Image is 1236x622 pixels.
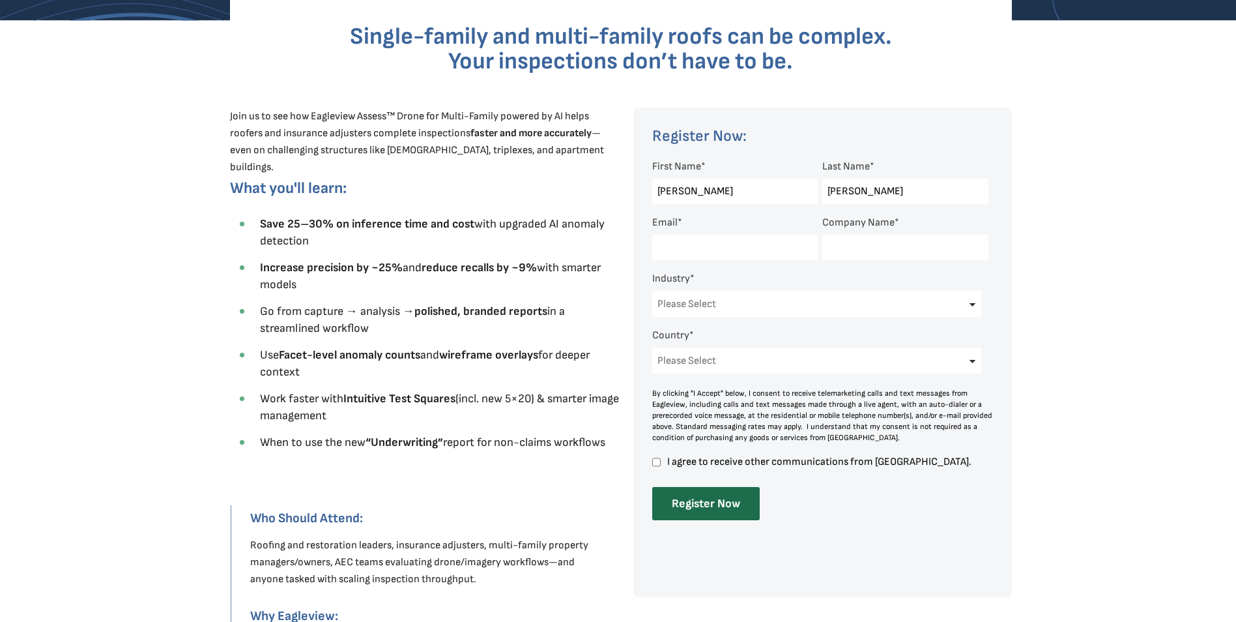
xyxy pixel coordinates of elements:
span: I agree to receive other communications from [GEOGRAPHIC_DATA]. [665,456,988,467]
span: Company Name [822,216,895,229]
span: Roofing and restoration leaders, insurance adjusters, multi-family property managers/owners, AEC ... [250,539,588,585]
div: By clicking "I Accept" below, I consent to receive telemarketing calls and text messages from Eag... [652,388,994,443]
strong: “Underwriting” [366,436,443,449]
strong: polished, branded reports [414,304,547,318]
strong: Save 25–30% on inference time and cost [260,217,474,231]
span: Your inspections don’t have to be. [448,48,793,76]
strong: Facet-level anomaly counts [279,348,420,362]
span: First Name [652,160,701,173]
strong: Increase precision by ~25% [260,261,403,274]
span: with upgraded AI anomaly detection [260,217,605,248]
span: Work faster with (incl. new 5×20) & smarter image management [260,392,619,422]
span: and with smarter models [260,261,601,291]
span: Single-family and multi-family roofs can be complex. [350,23,892,51]
span: Industry [652,273,690,285]
span: Join us to see how Eagleview Assess™ Drone for Multi-Family powered by AI helps roofers and insur... [230,110,604,173]
span: Go from capture → analysis → in a streamlined workflow [260,304,565,335]
span: Register Now: [652,126,747,145]
strong: wireframe overlays [439,348,538,362]
span: Last Name [822,160,870,173]
input: I agree to receive other communications from [GEOGRAPHIC_DATA]. [652,456,661,468]
strong: Who Should Attend: [250,511,363,526]
span: What you'll learn: [230,179,347,198]
span: Use and for deeper context [260,348,590,379]
strong: Intuitive Test Squares [343,392,455,406]
strong: faster and more accurately [470,127,592,140]
input: Register Now [652,487,760,520]
span: When to use the new report for non-claims workflows [260,436,605,449]
span: Country [652,329,689,342]
strong: reduce recalls by ~9% [422,261,537,274]
span: Email [652,216,678,229]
